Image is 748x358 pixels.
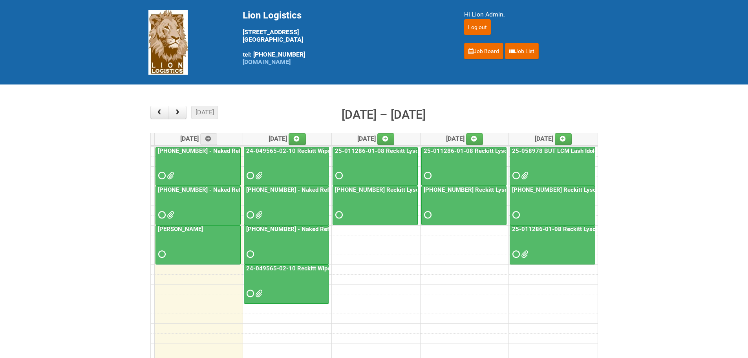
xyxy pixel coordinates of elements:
[421,186,507,225] a: [PHONE_NUMBER] Reckitt Lysol Wipes Stage 4 - labeling day
[512,173,518,178] span: Requested
[255,212,261,218] span: LION_Mailing2_25-055556-01_LABELS_06Oct25_FIXED.xlsx MOR_M2.xlsm LION_Mailing2_25-055556-01_LABEL...
[180,135,218,142] span: [DATE]
[335,212,341,218] span: Requested
[464,43,503,59] a: Job Board
[512,212,518,218] span: Requested
[377,133,395,145] a: Add an event
[289,133,306,145] a: Add an event
[510,226,644,233] a: 25-011286-01-08 Reckitt Lysol Laundry Scented
[247,173,252,178] span: Requested
[200,133,218,145] a: Add an event
[505,43,539,59] a: Job List
[167,173,172,178] span: Lion25-055556-01_LABELS_03Oct25.xlsx MOR - 25-055556-01.xlsm G147.png G258.png G369.png M147.png ...
[521,173,527,178] span: MDN (2) 25-058978-01-08.xlsx LPF 25-058978-01-08.xlsx CELL 1.pdf CELL 2.pdf CELL 3.pdf CELL 4.pdf...
[245,186,389,193] a: [PHONE_NUMBER] - Naked Reformulation - Mailing 2
[244,264,329,304] a: 24-049565-02-10 Reckitt Wipes HUT Stages 1-3 - slot for photos
[245,226,409,233] a: [PHONE_NUMBER] - Naked Reformulation Mailing 2 PHOTOS
[155,186,241,225] a: [PHONE_NUMBER] - Naked Reformulation Mailing 1 PHOTOS
[422,147,616,154] a: 25-011286-01-08 Reckitt Lysol Laundry Scented - BLINDING (hold slot)
[510,147,595,186] a: 25-058978 BUT LCM Lash Idole US / Retest
[155,147,241,186] a: [PHONE_NUMBER] - Naked Reformulation Mailing 1
[342,106,426,124] h2: [DATE] – [DATE]
[158,252,164,257] span: Requested
[243,58,291,66] a: [DOMAIN_NAME]
[422,186,588,193] a: [PHONE_NUMBER] Reckitt Lysol Wipes Stage 4 - labeling day
[247,252,252,257] span: Requested
[244,186,329,225] a: [PHONE_NUMBER] - Naked Reformulation - Mailing 2
[247,212,252,218] span: Requested
[555,133,572,145] a: Add an event
[167,212,172,218] span: GROUP 1003.jpg GROUP 1003 (2).jpg GROUP 1003 (3).jpg GROUP 1003 (4).jpg GROUP 1003 (5).jpg GROUP ...
[510,147,631,154] a: 25-058978 BUT LCM Lash Idole US / Retest
[510,186,595,225] a: [PHONE_NUMBER] Reckitt Lysol Wipes Stage 4 - labeling day
[245,265,423,272] a: 24-049565-02-10 Reckitt Wipes HUT Stages 1-3 - slot for photos
[156,186,321,193] a: [PHONE_NUMBER] - Naked Reformulation Mailing 1 PHOTOS
[512,252,518,257] span: Requested
[158,212,164,218] span: Requested
[333,186,499,193] a: [PHONE_NUMBER] Reckitt Lysol Wipes Stage 4 - labeling day
[510,225,595,264] a: 25-011286-01-08 Reckitt Lysol Laundry Scented
[466,133,483,145] a: Add an event
[333,186,418,225] a: [PHONE_NUMBER] Reckitt Lysol Wipes Stage 4 - labeling day
[464,19,491,35] input: Log out
[269,135,306,142] span: [DATE]
[333,147,527,154] a: 25-011286-01-08 Reckitt Lysol Laundry Scented - BLINDING (hold slot)
[333,147,418,186] a: 25-011286-01-08 Reckitt Lysol Laundry Scented - BLINDING (hold slot)
[148,10,188,75] img: Lion Logistics
[148,38,188,46] a: Lion Logistics
[155,225,241,264] a: [PERSON_NAME]
[156,147,296,154] a: [PHONE_NUMBER] - Naked Reformulation Mailing 1
[191,106,218,119] button: [DATE]
[243,10,302,21] span: Lion Logistics
[247,291,252,296] span: Requested
[156,226,205,233] a: [PERSON_NAME]
[158,173,164,178] span: Requested
[464,10,600,19] div: Hi Lion Admin,
[446,135,483,142] span: [DATE]
[424,173,430,178] span: Requested
[245,147,380,154] a: 24-049565-02-10 Reckitt Wipes HUT Stages 1-3
[244,147,329,186] a: 24-049565-02-10 Reckitt Wipes HUT Stages 1-3
[335,173,341,178] span: Requested
[357,135,395,142] span: [DATE]
[535,135,572,142] span: [DATE]
[521,252,527,257] span: 25-011286-01 - MDN (3).xlsx 25-011286-01 - MDN (2).xlsx 25-011286-01-08 - JNF.DOC 25-011286-01 - ...
[510,186,676,193] a: [PHONE_NUMBER] Reckitt Lysol Wipes Stage 4 - labeling day
[244,225,329,264] a: [PHONE_NUMBER] - Naked Reformulation Mailing 2 PHOTOS
[421,147,507,186] a: 25-011286-01-08 Reckitt Lysol Laundry Scented - BLINDING (hold slot)
[255,291,261,296] span: GROUP 1001 (BACK).jpg GROUP 1001.jpg
[243,10,444,66] div: [STREET_ADDRESS] [GEOGRAPHIC_DATA] tel: [PHONE_NUMBER]
[255,173,261,178] span: 24-049565-02-10 - MOR - 3lb codes SBM-394 and YBM-237.xlsm 24-049565-02-10 - MOR - 2lb code OBM-4...
[424,212,430,218] span: Requested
